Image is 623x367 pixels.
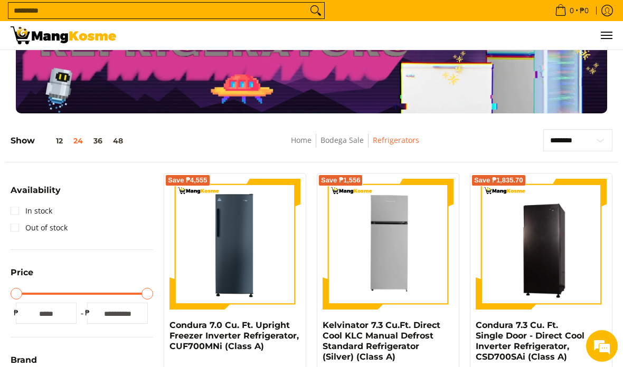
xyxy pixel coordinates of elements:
[5,250,201,287] textarea: Type your message and hit 'Enter'
[373,135,419,145] a: Refrigerators
[11,219,68,236] a: Out of stock
[11,307,21,318] span: ₱
[323,179,454,310] img: Kelvinator 7.3 Cu.Ft. Direct Cool KLC Manual Defrost Standard Refrigerator (Silver) (Class A)
[221,134,488,158] nav: Breadcrumbs
[127,21,612,50] nav: Main Menu
[169,320,299,351] a: Condura 7.0 Cu. Ft. Upright Freezer Inverter Refrigerator, CUF700MNi (Class A)
[82,307,92,318] span: ₱
[35,137,68,145] button: 12
[291,135,311,145] a: Home
[169,179,300,310] img: Condura 7.0 Cu. Ft. Upright Freezer Inverter Refrigerator, CUF700MNi (Class A)
[11,186,61,195] span: Availability
[11,268,33,277] span: Price
[127,21,612,50] ul: Customer Navigation
[321,177,361,183] span: Save ₱1,556
[11,136,128,146] h5: Show
[11,202,52,219] a: In stock
[11,186,61,202] summary: Open
[61,114,146,220] span: We're online!
[68,137,88,145] button: 24
[168,177,207,183] span: Save ₱4,555
[578,7,590,14] span: ₱0
[320,135,364,145] a: Bodega Sale
[600,21,612,50] button: Menu
[88,137,108,145] button: 36
[55,59,177,73] div: Chat with us now
[568,7,575,14] span: 0
[173,5,199,31] div: Minimize live chat window
[11,268,33,285] summary: Open
[11,26,116,44] img: Bodega Sale Refrigerator l Mang Kosme: Home Appliances Warehouse Sale
[108,137,128,145] button: 48
[476,180,607,308] img: Condura 7.3 Cu. Ft. Single Door - Direct Cool Inverter Refrigerator, CSD700SAi (Class A)
[11,356,37,364] span: Brand
[474,177,523,183] span: Save ₱1,835.70
[552,5,592,16] span: •
[323,320,440,362] a: Kelvinator 7.3 Cu.Ft. Direct Cool KLC Manual Defrost Standard Refrigerator (Silver) (Class A)
[307,3,324,18] button: Search
[476,320,584,362] a: Condura 7.3 Cu. Ft. Single Door - Direct Cool Inverter Refrigerator, CSD700SAi (Class A)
